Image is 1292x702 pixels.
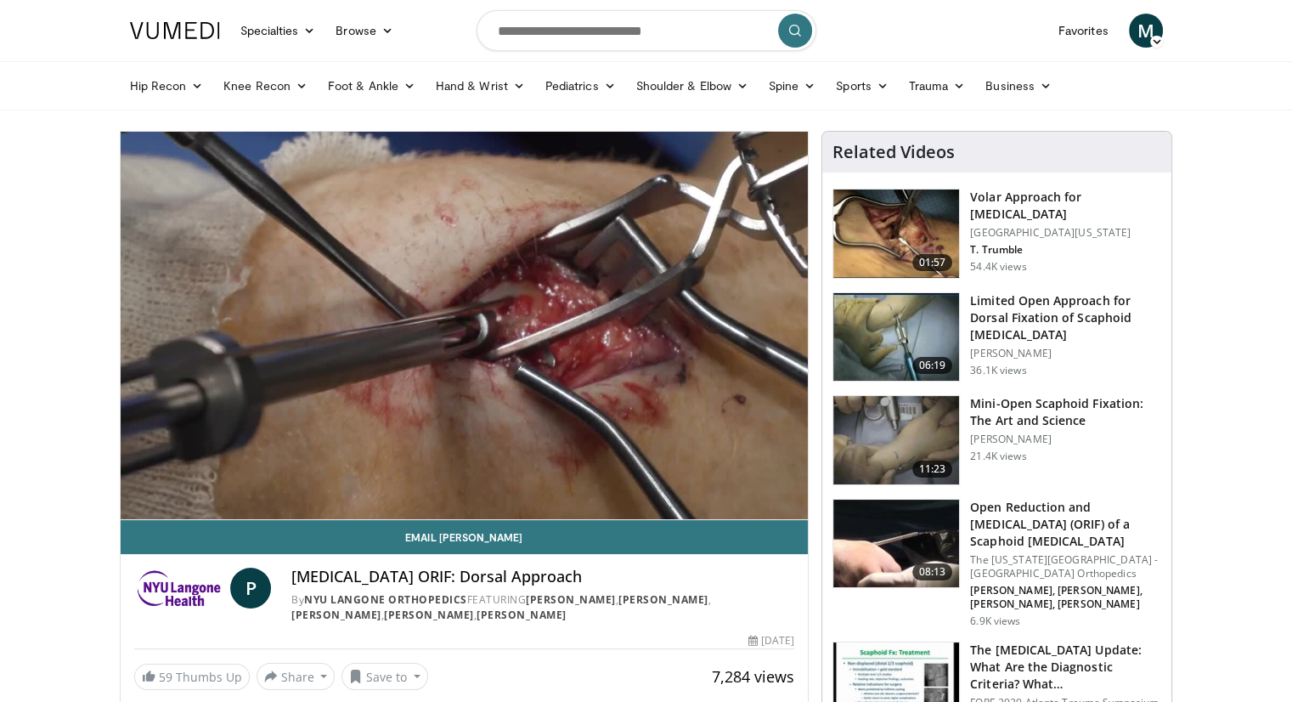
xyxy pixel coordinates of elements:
[121,132,809,520] video-js: Video Player
[712,666,794,687] span: 7,284 views
[912,461,953,478] span: 11:23
[833,396,959,484] img: Screen_shot_2010-09-13_at_9.16.13_PM_2.png.150x105_q85_crop-smart_upscale.jpg
[970,243,1161,257] p: T. Trumble
[970,395,1161,429] h3: Mini-Open Scaphoid Fixation: The Art and Science
[341,663,428,690] button: Save to
[832,189,1161,279] a: 01:57 Volar Approach for [MEDICAL_DATA] [GEOGRAPHIC_DATA][US_STATE] T. Trumble 54.4K views
[912,357,953,374] span: 06:19
[121,520,809,554] a: Email [PERSON_NAME]
[526,592,616,607] a: [PERSON_NAME]
[130,22,220,39] img: VuMedi Logo
[230,568,271,609] a: P
[970,347,1161,360] p: [PERSON_NAME]
[325,14,403,48] a: Browse
[899,69,976,103] a: Trauma
[832,142,955,162] h4: Related Videos
[833,190,959,278] img: Picture_4_4_3.png.150x105_q85_crop-smart_upscale.jpg
[970,226,1161,240] p: [GEOGRAPHIC_DATA][US_STATE]
[912,563,953,580] span: 08:13
[291,592,794,623] div: By FEATURING , , , ,
[833,293,959,382] img: bindra_-_mini_open_scaphoid_2.png.150x105_q85_crop-smart_upscale.jpg
[477,608,567,622] a: [PERSON_NAME]
[748,633,794,648] div: [DATE]
[970,260,1026,274] p: 54.4K views
[832,499,1161,628] a: 08:13 Open Reduction and [MEDICAL_DATA] (ORIF) of a Scaphoid [MEDICAL_DATA] The [US_STATE][GEOGRA...
[134,568,223,609] img: NYU Langone Orthopedics
[832,292,1161,382] a: 06:19 Limited Open Approach for Dorsal Fixation of Scaphoid [MEDICAL_DATA] [PERSON_NAME] 36.1K views
[535,69,626,103] a: Pediatrics
[257,663,336,690] button: Share
[826,69,899,103] a: Sports
[970,553,1161,580] p: The [US_STATE][GEOGRAPHIC_DATA] - [GEOGRAPHIC_DATA] Orthopedics
[975,69,1062,103] a: Business
[618,592,708,607] a: [PERSON_NAME]
[970,189,1161,223] h3: Volar Approach for [MEDICAL_DATA]
[759,69,826,103] a: Spine
[291,608,381,622] a: [PERSON_NAME]
[970,499,1161,550] h3: Open Reduction and [MEDICAL_DATA] (ORIF) of a Scaphoid [MEDICAL_DATA]
[970,450,1026,463] p: 21.4K views
[134,664,250,690] a: 59 Thumbs Up
[970,433,1161,446] p: [PERSON_NAME]
[304,592,467,607] a: NYU Langone Orthopedics
[1048,14,1119,48] a: Favorites
[477,10,816,51] input: Search topics, interventions
[832,395,1161,485] a: 11:23 Mini-Open Scaphoid Fixation: The Art and Science [PERSON_NAME] 21.4K views
[426,69,535,103] a: Hand & Wrist
[291,568,794,586] h4: [MEDICAL_DATA] ORIF: Dorsal Approach
[833,500,959,588] img: 9e8d4ce5-5cf9-4f64-b223-8a8a66678819.150x105_q85_crop-smart_upscale.jpg
[970,614,1020,628] p: 6.9K views
[970,364,1026,377] p: 36.1K views
[1129,14,1163,48] a: M
[970,642,1161,693] h3: The [MEDICAL_DATA] Update: What Are the Diagnostic Criteria? What…
[318,69,426,103] a: Foot & Ankle
[213,69,318,103] a: Knee Recon
[970,292,1161,343] h3: Limited Open Approach for Dorsal Fixation of Scaphoid [MEDICAL_DATA]
[970,584,1161,611] p: [PERSON_NAME], [PERSON_NAME], [PERSON_NAME], [PERSON_NAME]
[912,254,953,271] span: 01:57
[159,669,172,685] span: 59
[626,69,759,103] a: Shoulder & Elbow
[120,69,214,103] a: Hip Recon
[230,14,326,48] a: Specialties
[384,608,474,622] a: [PERSON_NAME]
